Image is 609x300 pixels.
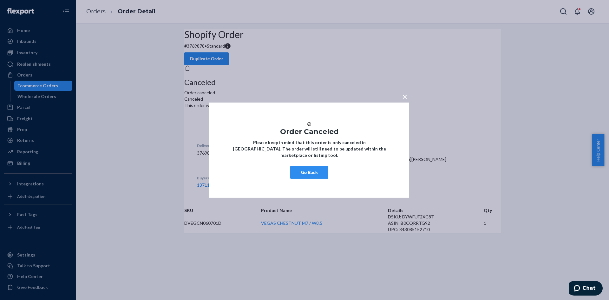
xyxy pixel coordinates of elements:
[402,91,407,102] span: ×
[290,166,328,179] button: Go Back
[569,281,603,297] iframe: Opens a widget where you can chat to one of our agents
[233,140,386,158] strong: Please keep in mind that this order is only canceled in [GEOGRAPHIC_DATA]. The order will still n...
[228,128,390,135] h1: Order Canceled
